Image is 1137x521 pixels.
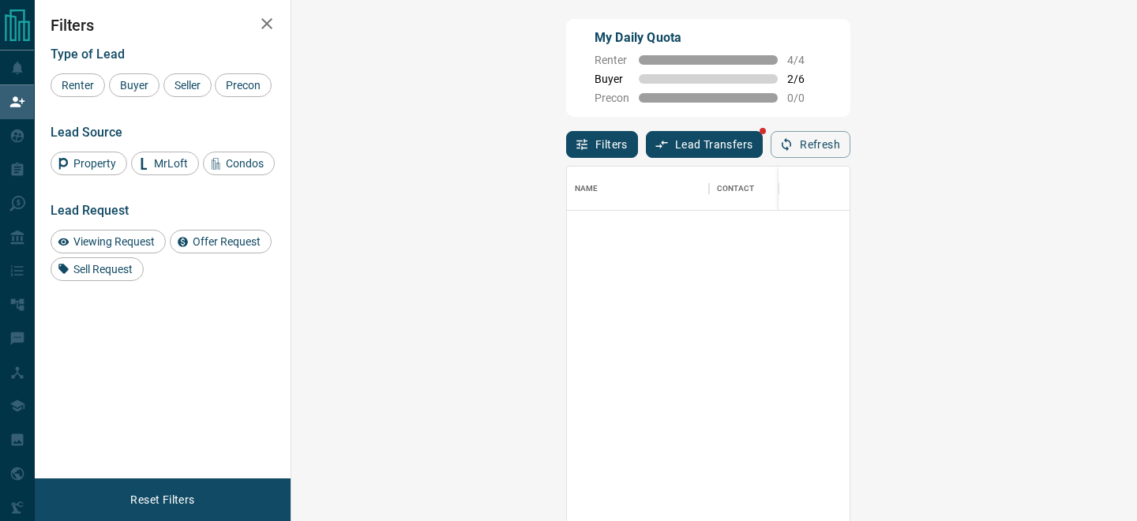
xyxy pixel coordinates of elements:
div: Seller [163,73,212,97]
span: Buyer [595,73,629,85]
div: Name [567,167,709,211]
div: Contact [717,167,754,211]
span: Type of Lead [51,47,125,62]
span: Precon [595,92,629,104]
span: Renter [56,79,99,92]
div: MrLoft [131,152,199,175]
span: Property [68,157,122,170]
div: Offer Request [170,230,272,253]
span: 4 / 4 [787,54,822,66]
span: Seller [169,79,206,92]
span: Lead Source [51,125,122,140]
span: Renter [595,54,629,66]
span: Condos [220,157,269,170]
div: Viewing Request [51,230,166,253]
div: Condos [203,152,275,175]
p: My Daily Quota [595,28,822,47]
div: Renter [51,73,105,97]
span: Lead Request [51,203,129,218]
span: Precon [220,79,266,92]
button: Filters [566,131,638,158]
div: Precon [215,73,272,97]
span: Offer Request [187,235,266,248]
span: Buyer [114,79,154,92]
div: Buyer [109,73,159,97]
span: MrLoft [148,157,193,170]
h2: Filters [51,16,275,35]
span: 0 / 0 [787,92,822,104]
button: Refresh [771,131,850,158]
span: Viewing Request [68,235,160,248]
div: Sell Request [51,257,144,281]
div: Contact [709,167,835,211]
div: Property [51,152,127,175]
button: Lead Transfers [646,131,764,158]
button: Reset Filters [120,486,205,513]
span: Sell Request [68,263,138,275]
div: Name [575,167,599,211]
span: 2 / 6 [787,73,822,85]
